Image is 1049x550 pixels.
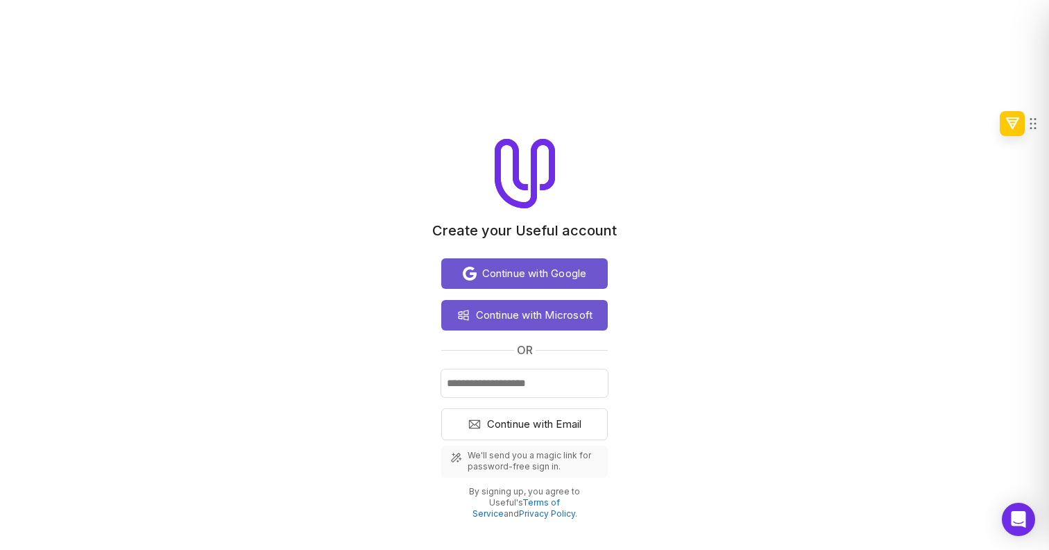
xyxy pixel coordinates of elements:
a: Privacy Policy [519,508,575,519]
span: or [517,342,533,358]
button: Continue with Microsoft [441,300,608,331]
span: Continue with Email [487,416,582,433]
div: Open Intercom Messenger [1002,503,1035,536]
span: We'll send you a magic link for password-free sign in. [468,450,599,472]
button: Continue with Google [441,258,608,289]
p: By signing up, you agree to Useful's and . [452,486,597,519]
a: Terms of Service [472,497,561,519]
span: Continue with Google [482,265,587,282]
button: Continue with Email [441,408,608,440]
h1: Create your Useful account [432,222,617,239]
input: Email [441,369,608,397]
span: Continue with Microsoft [476,307,593,324]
